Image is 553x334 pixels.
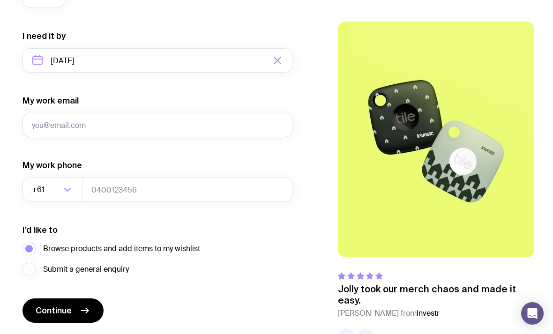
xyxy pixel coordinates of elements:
[22,160,82,171] label: My work phone
[417,308,440,318] span: Investr
[22,298,104,323] button: Continue
[22,95,79,106] label: My work email
[338,283,534,306] p: Jolly took our merch chaos and made it easy.
[43,243,200,254] span: Browse products and add items to my wishlist
[22,30,66,42] label: I need it by
[36,305,72,316] span: Continue
[338,308,534,319] cite: [PERSON_NAME] from
[22,224,58,236] label: I’d like to
[46,178,61,202] input: Search for option
[43,264,129,275] span: Submit a general enquiry
[22,48,292,73] input: Select a target date
[82,178,292,202] input: 0400123456
[22,113,292,137] input: you@email.com
[521,302,544,325] div: Open Intercom Messenger
[32,178,46,202] span: +61
[22,178,82,202] div: Search for option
